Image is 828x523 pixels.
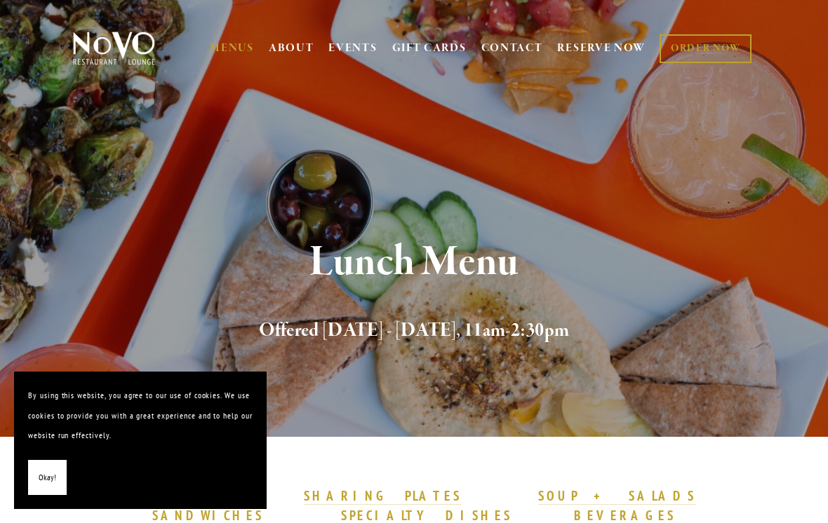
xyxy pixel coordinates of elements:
a: SHARING PLATES [304,487,461,505]
h2: Offered [DATE] - [DATE], 11am-2:30pm [91,316,737,346]
strong: SHARING PLATES [304,487,461,504]
img: Novo Restaurant &amp; Lounge [70,31,158,66]
a: EVENTS [328,41,377,55]
a: SOUP + SALADS [538,487,695,505]
button: Okay! [28,460,67,496]
a: ABOUT [269,41,314,55]
a: GIFT CARDS [392,35,467,62]
span: Okay! [39,468,56,488]
p: By using this website, you agree to our use of cookies. We use cookies to provide you with a grea... [28,386,253,446]
a: CONTACT [481,35,543,62]
a: ORDER NOW [660,34,752,63]
section: Cookie banner [14,372,267,509]
a: RESERVE NOW [557,35,646,62]
h1: Lunch Menu [91,240,737,285]
strong: SOUP + SALADS [538,487,695,504]
a: MENUS [210,41,254,55]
